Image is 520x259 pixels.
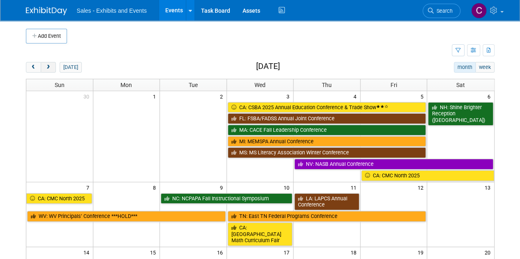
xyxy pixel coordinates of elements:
a: MA: CACE Fall Leadership Conference [228,125,426,135]
span: 13 [484,182,494,193]
span: 10 [283,182,293,193]
a: CA: CMC North 2025 [26,193,92,204]
a: FL: FSBA/FADSS Annual Joint Conference [228,113,426,124]
span: Wed [254,82,266,88]
span: Thu [322,82,332,88]
span: 17 [283,247,293,257]
span: 2 [219,91,226,101]
button: prev [26,62,41,73]
span: 20 [484,247,494,257]
span: 16 [216,247,226,257]
span: 4 [353,91,360,101]
button: next [41,62,56,73]
span: 7 [86,182,93,193]
span: 9 [219,182,226,193]
button: month [454,62,476,73]
span: Fri [391,82,397,88]
span: Mon [120,82,132,88]
a: Search [423,4,460,18]
button: Add Event [26,29,67,44]
span: 5 [419,91,427,101]
a: CA: CSBA 2025 Annual Education Conference & Trade Show [228,102,426,113]
a: TN: East TN Federal Programs Conference [228,211,426,222]
a: MI: MEMSPA Annual Conference [228,136,426,147]
span: Sat [456,82,465,88]
button: week [475,62,494,73]
span: Sun [55,82,65,88]
span: 18 [350,247,360,257]
a: MS: MS Literacy Association Winter Conference [228,147,426,158]
span: 6 [487,91,494,101]
img: ExhibitDay [26,7,67,15]
a: CA: CMC North 2025 [361,170,494,181]
span: 30 [83,91,93,101]
a: NH: Shine Brighter Reception ([GEOGRAPHIC_DATA]) [428,102,493,126]
a: CA: [GEOGRAPHIC_DATA] Math Curriculum Fair [228,222,293,246]
img: Christine Lurz [471,3,487,18]
a: NC: NCPAPA Fall Instructional Symposium [161,193,292,204]
span: 12 [416,182,427,193]
span: Search [434,8,453,14]
span: Tue [189,82,198,88]
span: 14 [83,247,93,257]
button: [DATE] [60,62,81,73]
span: 8 [152,182,159,193]
span: Sales - Exhibits and Events [77,7,147,14]
span: 1 [152,91,159,101]
a: NV: NASB Annual Conference [294,159,493,170]
span: 11 [350,182,360,193]
h2: [DATE] [256,62,280,71]
span: 3 [286,91,293,101]
span: 15 [149,247,159,257]
a: WV: WV Principals’ Conference ***HOLD*** [27,211,226,222]
span: 19 [416,247,427,257]
a: LA: LAPCS Annual Conference [294,193,359,210]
